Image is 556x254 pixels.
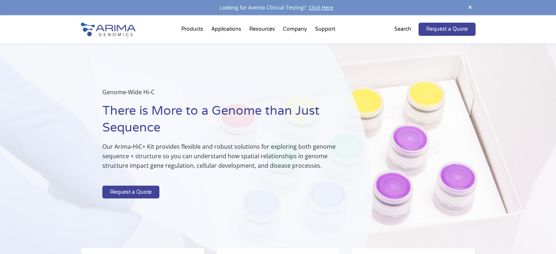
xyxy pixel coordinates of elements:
[419,23,476,36] a: Request a Quote
[306,4,336,11] a: Click Here
[81,23,136,36] img: Arima-Genomics-logo
[102,142,336,176] p: Our Arima-HiC+ Kit provides flexible and robust solutions for exploring both genome sequence + st...
[102,186,159,199] a: Request a Quote
[102,87,336,103] p: Genome-Wide Hi-C
[394,24,411,34] p: Search
[102,103,336,142] h1: There is More to a Genome than Just Sequence
[81,3,476,12] div: Looking for Aventa Clinical Testing?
